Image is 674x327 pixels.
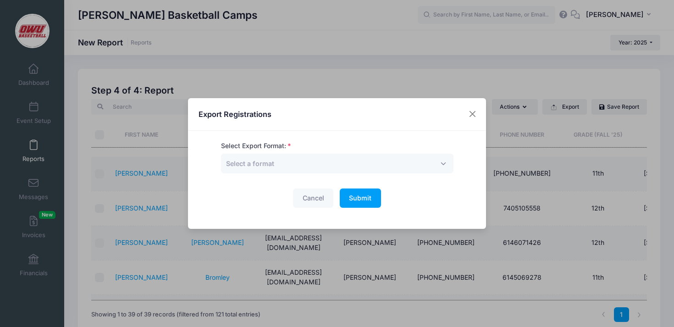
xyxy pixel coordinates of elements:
[221,154,453,173] span: Select a format
[464,106,481,122] button: Close
[293,188,333,208] button: Cancel
[226,159,274,168] span: Select a format
[199,109,271,120] h4: Export Registrations
[349,194,371,202] span: Submit
[340,188,381,208] button: Submit
[226,160,274,167] span: Select a format
[221,141,291,151] label: Select Export Format:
